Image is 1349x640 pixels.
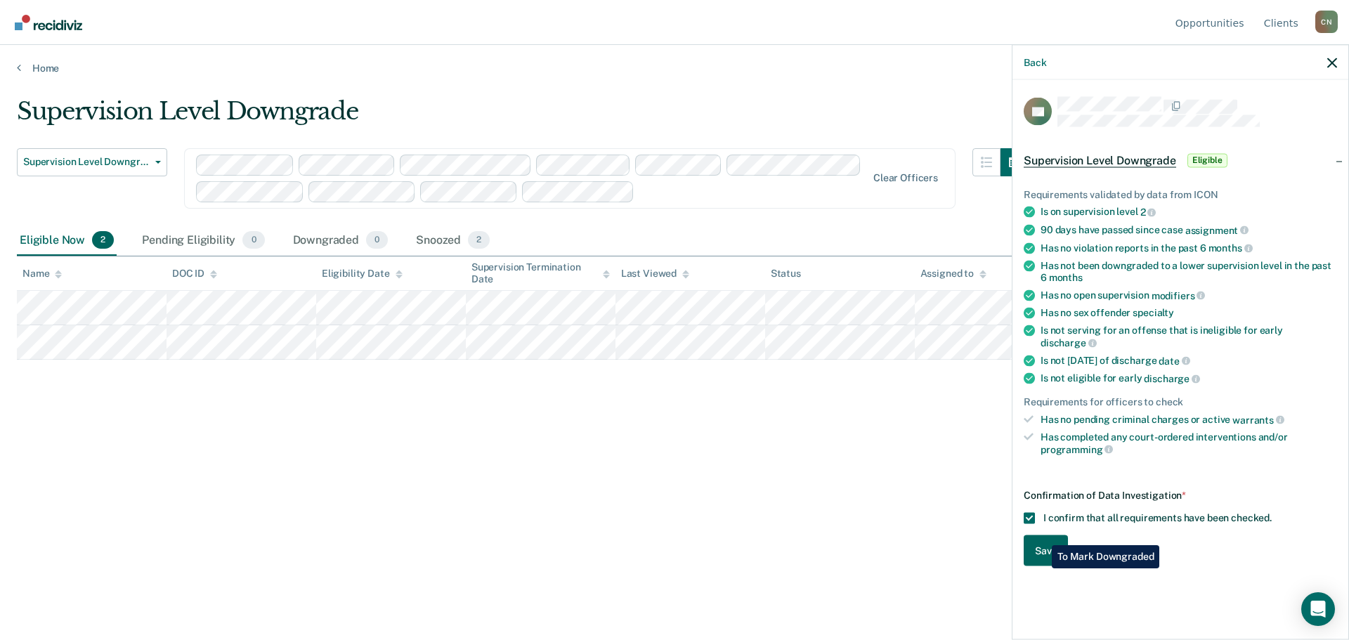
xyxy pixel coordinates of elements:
[413,226,493,256] div: Snoozed
[1012,138,1348,183] div: Supervision Level DowngradeEligible
[1041,431,1337,455] div: Has completed any court-ordered interventions and/or
[771,268,801,280] div: Status
[873,172,938,184] div: Clear officers
[920,268,986,280] div: Assigned to
[1041,307,1337,319] div: Has no sex offender
[1159,355,1190,366] span: date
[1301,592,1335,626] div: Open Intercom Messenger
[1315,11,1338,33] button: Profile dropdown button
[1024,489,1337,501] div: Confirmation of Data Investigation
[1041,443,1113,455] span: programming
[1232,414,1284,425] span: warrants
[1041,413,1337,426] div: Has no pending criminal charges or active
[1208,242,1253,254] span: months
[1024,188,1337,200] div: Requirements validated by data from ICON
[92,231,114,249] span: 2
[1024,396,1337,407] div: Requirements for officers to check
[1041,354,1337,367] div: Is not [DATE] of discharge
[1315,11,1338,33] div: C N
[1187,153,1227,167] span: Eligible
[1041,206,1337,218] div: Is on supervision level
[1024,56,1046,68] button: Back
[22,268,62,280] div: Name
[17,62,1332,74] a: Home
[242,231,264,249] span: 0
[1024,153,1176,167] span: Supervision Level Downgrade
[621,268,689,280] div: Last Viewed
[1049,271,1083,282] span: months
[139,226,267,256] div: Pending Eligibility
[1041,260,1337,284] div: Has not been downgraded to a lower supervision level in the past 6
[366,231,388,249] span: 0
[1041,325,1337,348] div: Is not serving for an offense that is ineligible for early
[1152,289,1206,301] span: modifiers
[1041,242,1337,254] div: Has no violation reports in the past 6
[1043,511,1272,523] span: I confirm that all requirements have been checked.
[172,268,217,280] div: DOC ID
[1024,535,1068,566] button: Save
[1041,372,1337,385] div: Is not eligible for early
[471,261,610,285] div: Supervision Termination Date
[1140,207,1156,218] span: 2
[1041,223,1337,236] div: 90 days have passed since case
[1144,373,1200,384] span: discharge
[322,268,403,280] div: Eligibility Date
[1041,337,1097,348] span: discharge
[1041,289,1337,301] div: Has no open supervision
[15,15,82,30] img: Recidiviz
[1133,307,1174,318] span: specialty
[468,231,490,249] span: 2
[1185,224,1249,235] span: assignment
[17,97,1029,137] div: Supervision Level Downgrade
[23,156,150,168] span: Supervision Level Downgrade
[17,226,117,256] div: Eligible Now
[290,226,391,256] div: Downgraded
